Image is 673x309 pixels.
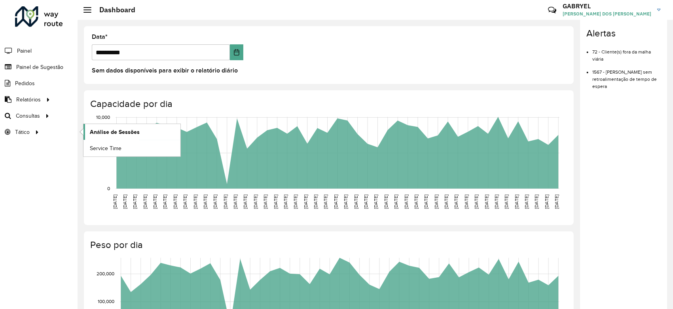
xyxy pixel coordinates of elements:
[363,195,368,209] text: [DATE]
[454,195,459,209] text: [DATE]
[283,195,288,209] text: [DATE]
[393,195,398,209] text: [DATE]
[16,95,41,104] span: Relatórios
[353,195,358,209] text: [DATE]
[90,144,121,153] span: Service Time
[253,195,258,209] text: [DATE]
[98,299,114,304] text: 100,000
[383,195,389,209] text: [DATE]
[333,195,338,209] text: [DATE]
[544,2,561,19] a: Contato Rápido
[484,195,489,209] text: [DATE]
[15,128,30,136] span: Tático
[230,44,243,60] button: Choose Date
[554,195,559,209] text: [DATE]
[15,79,35,88] span: Pedidos
[162,195,167,209] text: [DATE]
[544,195,549,209] text: [DATE]
[90,98,566,110] h4: Capacidade por dia
[182,195,188,209] text: [DATE]
[233,195,238,209] text: [DATE]
[142,195,148,209] text: [DATE]
[193,195,198,209] text: [DATE]
[92,66,238,75] label: Sem dados disponíveis para exibir o relatório diário
[83,124,180,140] a: Análise de Sessões
[563,2,651,10] h3: GABRYEL
[323,195,328,209] text: [DATE]
[423,195,428,209] text: [DATE]
[313,195,318,209] text: [DATE]
[212,195,218,209] text: [DATE]
[504,195,509,209] text: [DATE]
[263,195,268,209] text: [DATE]
[17,47,32,55] span: Painel
[474,195,479,209] text: [DATE]
[243,195,248,209] text: [DATE]
[563,10,651,17] span: [PERSON_NAME] DOS [PERSON_NAME]
[173,195,178,209] text: [DATE]
[534,195,539,209] text: [DATE]
[112,195,118,209] text: [DATE]
[97,271,114,276] text: 200,000
[16,63,63,71] span: Painel de Sugestão
[96,114,110,120] text: 10,000
[223,195,228,209] text: [DATE]
[404,195,409,209] text: [DATE]
[303,195,308,209] text: [DATE]
[152,195,157,209] text: [DATE]
[83,140,180,156] a: Service Time
[592,42,661,63] li: 72 - Cliente(s) fora da malha viária
[343,195,348,209] text: [DATE]
[107,186,110,191] text: 0
[122,195,127,209] text: [DATE]
[444,195,449,209] text: [DATE]
[464,195,469,209] text: [DATE]
[203,195,208,209] text: [DATE]
[413,195,419,209] text: [DATE]
[524,195,529,209] text: [DATE]
[90,239,566,251] h4: Peso por dia
[494,195,499,209] text: [DATE]
[16,112,40,120] span: Consultas
[592,63,661,90] li: 1567 - [PERSON_NAME] sem retroalimentação de tempo de espera
[91,6,135,14] h2: Dashboard
[273,195,278,209] text: [DATE]
[586,28,661,39] h4: Alertas
[90,128,140,136] span: Análise de Sessões
[373,195,379,209] text: [DATE]
[293,195,298,209] text: [DATE]
[434,195,439,209] text: [DATE]
[92,32,108,42] label: Data
[132,195,137,209] text: [DATE]
[514,195,519,209] text: [DATE]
